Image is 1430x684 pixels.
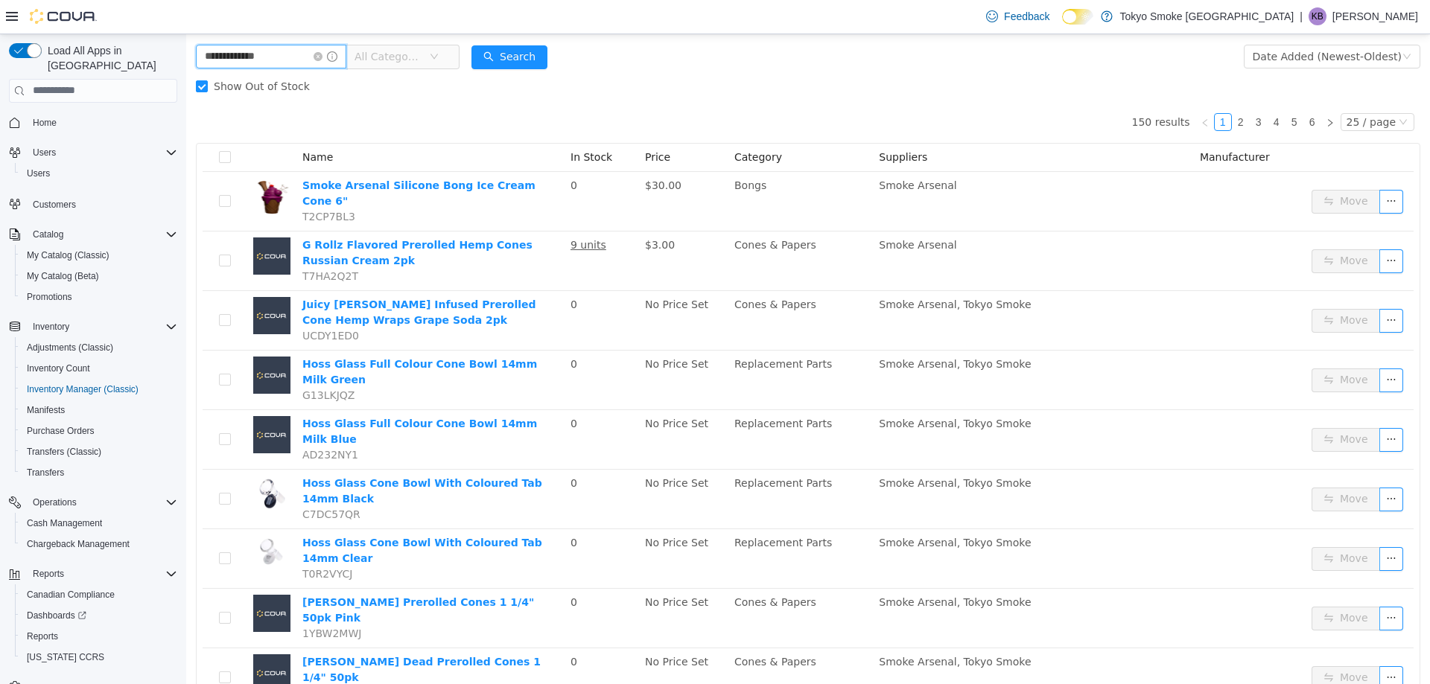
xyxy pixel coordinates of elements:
button: icon: ellipsis [1193,275,1217,298]
span: Promotions [27,291,72,303]
td: Bongs [542,138,687,197]
span: Customers [33,199,76,211]
button: icon: ellipsis [1193,215,1217,239]
a: 1 [1029,80,1045,96]
button: Manifests [15,400,183,421]
span: Transfers (Classic) [27,446,101,458]
span: Operations [33,496,77,508]
span: Manifests [21,401,177,419]
span: Users [27,167,50,179]
a: Hoss Glass Full Colour Cone Bowl 14mm Milk Blue [116,383,351,411]
button: icon: swapMove [1125,394,1194,418]
span: Transfers [21,464,177,482]
button: My Catalog (Beta) [15,266,183,287]
span: Chargeback Management [27,538,130,550]
a: Juicy [PERSON_NAME] Infused Prerolled Cone Hemp Wraps Grape Soda 2pk [116,264,350,292]
span: Feedback [1004,9,1049,24]
button: icon: swapMove [1125,334,1194,358]
p: Tokyo Smoke [GEOGRAPHIC_DATA] [1120,7,1294,25]
span: Washington CCRS [21,648,177,666]
span: Category [548,117,596,129]
button: icon: ellipsis [1193,513,1217,537]
button: icon: ellipsis [1193,572,1217,596]
a: 4 [1082,80,1099,96]
button: Inventory [27,318,75,336]
button: Promotions [15,287,183,307]
a: Cash Management [21,514,108,532]
li: Next Page [1135,79,1153,97]
span: 0 [384,383,391,395]
p: | [1300,7,1303,25]
span: Smoke Arsenal [693,205,770,217]
button: Users [15,163,183,184]
button: icon: ellipsis [1193,453,1217,477]
span: Users [33,147,56,159]
td: Cones & Papers [542,197,687,257]
button: Operations [27,493,83,511]
button: Inventory Manager (Classic) [15,379,183,400]
span: Suppliers [693,117,741,129]
span: Canadian Compliance [21,586,177,604]
span: My Catalog (Classic) [27,249,109,261]
span: Catalog [33,228,63,240]
span: Inventory [33,321,69,333]
button: Catalog [27,226,69,243]
img: Smoke Arsenal Silicone Bong Ice Cream Cone 6" hero shot [67,144,104,181]
a: Customers [27,196,82,214]
a: Manifests [21,401,71,419]
button: Transfers (Classic) [15,441,183,462]
a: 2 [1046,80,1063,96]
img: G Rollz Flavored Prerolled Hemp Cones Russian Cream 2pk placeholder [67,203,104,240]
button: Cash Management [15,513,183,534]
button: icon: ellipsis [1193,334,1217,358]
button: Operations [3,492,183,513]
span: Catalog [27,226,177,243]
a: Dashboards [21,607,92,624]
a: Purchase Orders [21,422,101,440]
a: Hoss Glass Cone Bowl With Coloured Tab 14mm Black [116,443,356,470]
i: icon: down [244,18,252,28]
span: Smoke Arsenal, Tokyo Smoke [693,502,845,514]
span: Reports [21,627,177,645]
span: Manifests [27,404,65,416]
span: Purchase Orders [27,425,95,437]
button: icon: swapMove [1125,156,1194,179]
button: icon: ellipsis [1193,394,1217,418]
span: 0 [384,621,391,633]
img: Blazy Susan Grateful Dead Prerolled Cones 1 1/4" 50pk placeholder [67,620,104,657]
a: Chargeback Management [21,535,136,553]
i: icon: left [1014,84,1023,93]
span: Users [27,144,177,162]
button: Catalog [3,224,183,245]
a: Users [21,164,56,182]
button: Canadian Compliance [15,584,183,605]
a: Hoss Glass Full Colour Cone Bowl 14mm Milk Green [116,324,351,351]
img: Hoss Glass Full Colour Cone Bowl 14mm Milk Blue placeholder [67,382,104,419]
span: UCDY1ED0 [116,295,173,307]
span: C7DC57QR [116,474,174,486]
img: Blazy Susan Prerolled Cones 1 1/4" 50pk Pink placeholder [67,560,104,598]
span: 0 [384,502,391,514]
a: [US_STATE] CCRS [21,648,110,666]
button: My Catalog (Classic) [15,245,183,266]
span: Smoke Arsenal, Tokyo Smoke [693,264,845,276]
span: No Price Set [459,264,522,276]
span: Smoke Arsenal, Tokyo Smoke [693,324,845,336]
span: Promotions [21,288,177,306]
button: icon: swapMove [1125,572,1194,596]
li: 1 [1028,79,1046,97]
td: Cones & Papers [542,554,687,614]
img: Hoss Glass Cone Bowl With Coloured Tab 14mm Black hero shot [67,441,104,479]
a: Inventory Manager (Classic) [21,380,144,398]
span: Inventory Count [21,359,177,377]
a: [PERSON_NAME] Dead Prerolled Cones 1 1/4" 50pk [116,621,355,649]
span: Name [116,117,147,129]
button: Reports [27,565,70,583]
span: Inventory [27,318,177,336]
button: icon: swapMove [1125,632,1194,656]
p: [PERSON_NAME] [1332,7,1418,25]
span: G13LKJQZ [116,355,168,367]
a: Dashboards [15,605,183,626]
span: Show Out of Stock [22,46,130,58]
